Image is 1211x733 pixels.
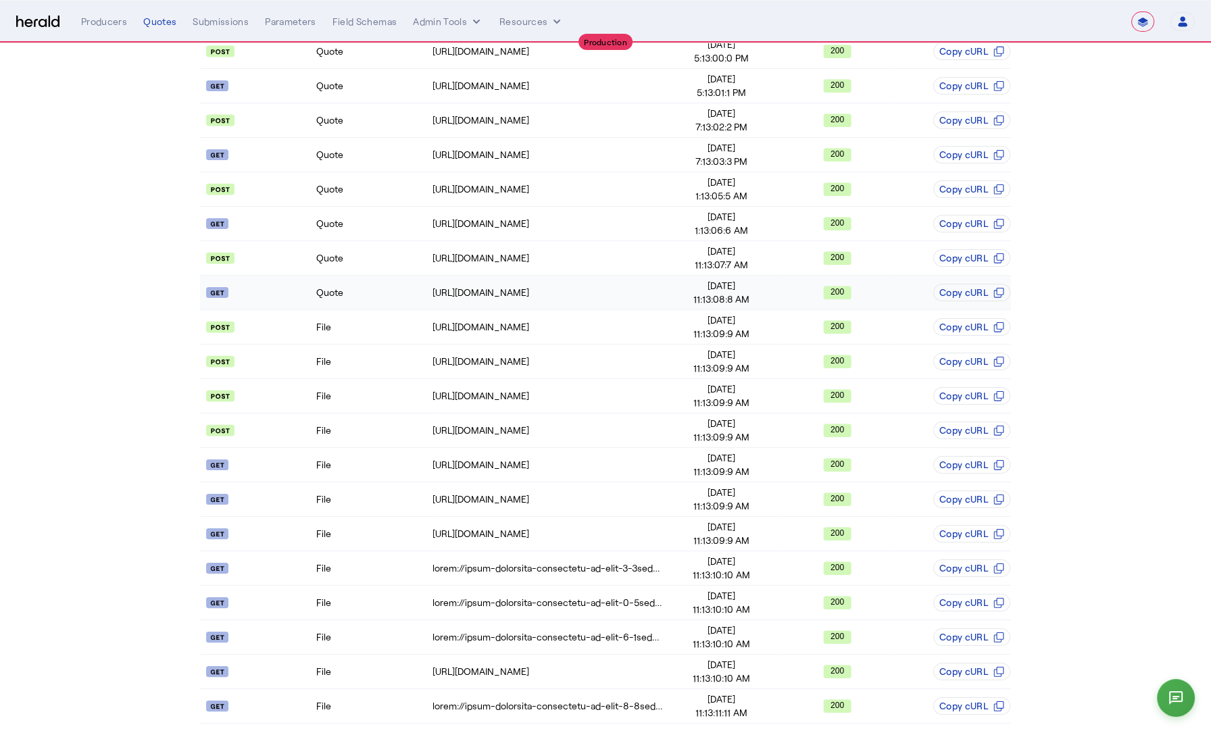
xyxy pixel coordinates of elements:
[933,628,1010,646] button: Copy cURL
[316,69,431,103] td: Quote
[664,327,778,340] span: 11:13:09:9 AM
[933,490,1010,508] button: Copy cURL
[664,692,778,706] span: [DATE]
[432,389,663,403] div: [URL][DOMAIN_NAME]
[664,382,778,396] span: [DATE]
[578,34,633,50] div: Production
[413,15,483,28] button: internal dropdown menu
[432,286,663,299] div: [URL][DOMAIN_NAME]
[432,561,663,575] div: lorem://ipsum-dolorsita-consectetu-ad-elit-3-3sedd.e0.temporinc.utl/etd268ma-09al-619e-a810-0m278...
[316,241,431,276] td: Quote
[432,630,663,644] div: lorem://ipsum-dolorsita-consectetu-ad-elit-6-1sedd.e4.temporinc.utl/etd810ma-85al-370e-a979-8m012...
[831,597,844,607] text: 200
[316,276,431,310] td: Quote
[432,355,663,368] div: [URL][DOMAIN_NAME]
[831,287,844,297] text: 200
[933,180,1010,198] button: Copy cURL
[664,313,778,327] span: [DATE]
[933,559,1010,577] button: Copy cURL
[316,310,431,345] td: File
[316,413,431,448] td: File
[831,253,844,262] text: 200
[664,658,778,672] span: [DATE]
[933,456,1010,474] button: Copy cURL
[316,517,431,551] td: File
[432,79,663,93] div: [URL][DOMAIN_NAME]
[933,422,1010,439] button: Copy cURL
[664,293,778,306] span: 11:13:08:8 AM
[831,494,844,503] text: 200
[831,149,844,159] text: 200
[664,589,778,603] span: [DATE]
[664,38,778,51] span: [DATE]
[933,43,1010,60] button: Copy cURL
[831,46,844,55] text: 200
[316,103,431,138] td: Quote
[664,499,778,513] span: 11:13:09:9 AM
[664,348,778,361] span: [DATE]
[316,34,431,69] td: Quote
[831,115,844,124] text: 200
[432,45,663,58] div: [URL][DOMAIN_NAME]
[16,16,59,28] img: Herald Logo
[831,80,844,90] text: 200
[831,459,844,469] text: 200
[143,15,176,28] div: Quotes
[316,207,431,241] td: Quote
[933,594,1010,611] button: Copy cURL
[664,430,778,444] span: 11:13:09:9 AM
[316,620,431,655] td: File
[664,624,778,637] span: [DATE]
[432,424,663,437] div: [URL][DOMAIN_NAME]
[831,632,844,641] text: 200
[933,387,1010,405] button: Copy cURL
[499,15,564,28] button: Resources dropdown menu
[316,379,431,413] td: File
[664,141,778,155] span: [DATE]
[432,596,663,609] div: lorem://ipsum-dolorsita-consectetu-ad-elit-0-5sedd.e7.temporinc.utl/etd234ma-32al-075e-a660-4m238...
[664,396,778,409] span: 11:13:09:9 AM
[831,528,844,538] text: 200
[432,527,663,540] div: [URL][DOMAIN_NAME]
[664,603,778,616] span: 11:13:10:10 AM
[432,320,663,334] div: [URL][DOMAIN_NAME]
[664,210,778,224] span: [DATE]
[831,390,844,400] text: 200
[664,465,778,478] span: 11:13:09:9 AM
[664,258,778,272] span: 11:13:07:7 AM
[664,155,778,168] span: 7:13:03:3 PM
[432,182,663,196] div: [URL][DOMAIN_NAME]
[265,15,316,28] div: Parameters
[831,666,844,676] text: 200
[432,148,663,161] div: [URL][DOMAIN_NAME]
[316,138,431,172] td: Quote
[831,184,844,193] text: 200
[664,555,778,568] span: [DATE]
[664,279,778,293] span: [DATE]
[432,251,663,265] div: [URL][DOMAIN_NAME]
[193,15,249,28] div: Submissions
[933,525,1010,542] button: Copy cURL
[933,77,1010,95] button: Copy cURL
[664,120,778,134] span: 7:13:02:2 PM
[432,665,663,678] div: [URL][DOMAIN_NAME]
[664,86,778,99] span: 5:13:01:1 PM
[933,318,1010,336] button: Copy cURL
[664,107,778,120] span: [DATE]
[316,345,431,379] td: File
[664,451,778,465] span: [DATE]
[831,425,844,434] text: 200
[664,51,778,65] span: 5:13:00:0 PM
[933,249,1010,267] button: Copy cURL
[332,15,397,28] div: Field Schemas
[664,361,778,375] span: 11:13:09:9 AM
[316,448,431,482] td: File
[831,356,844,365] text: 200
[831,322,844,331] text: 200
[316,172,431,207] td: Quote
[831,563,844,572] text: 200
[316,655,431,689] td: File
[664,176,778,189] span: [DATE]
[664,486,778,499] span: [DATE]
[664,706,778,719] span: 11:13:11:11 AM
